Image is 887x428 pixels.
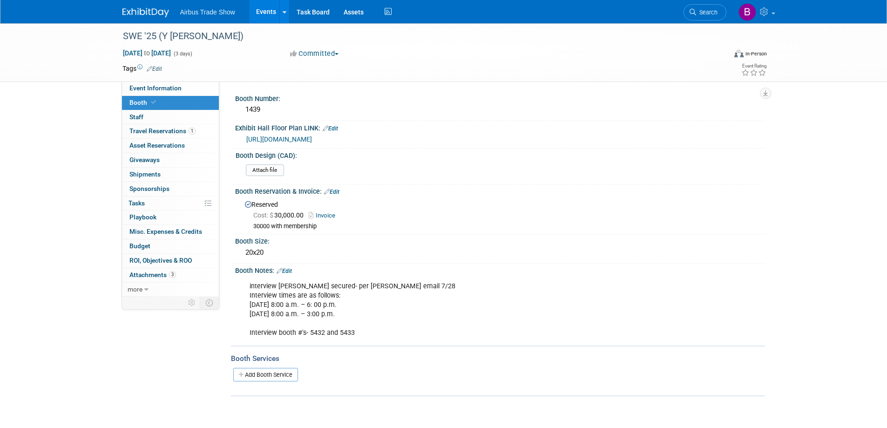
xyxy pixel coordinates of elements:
div: Booth Design (CAD): [236,149,761,160]
a: Add Booth Service [233,368,298,381]
div: Reserved [242,197,758,231]
div: 1439 [242,102,758,117]
td: Personalize Event Tab Strip [184,297,200,309]
img: ExhibitDay [122,8,169,17]
span: Shipments [129,170,161,178]
div: Booth Notes: [235,264,765,276]
span: to [142,49,151,57]
a: Search [684,4,726,20]
a: more [122,283,219,297]
span: Event Information [129,84,182,92]
a: Edit [323,125,338,132]
button: Committed [287,49,342,59]
span: more [128,285,142,293]
a: ROI, Objectives & ROO [122,254,219,268]
span: 1 [189,128,196,135]
a: Edit [147,66,162,72]
span: 30,000.00 [253,211,307,219]
span: Attachments [129,271,176,279]
div: Booth Services [231,353,765,364]
span: Misc. Expenses & Credits [129,228,202,235]
a: Edit [277,268,292,274]
a: Edit [324,189,339,195]
td: Tags [122,64,162,73]
a: Tasks [122,197,219,211]
span: Cost: $ [253,211,274,219]
img: Brianna Corbett [738,3,756,21]
div: 20x20 [242,245,758,260]
div: In-Person [745,50,767,57]
a: Attachments3 [122,268,219,282]
div: Event Rating [741,64,766,68]
a: Invoice [309,212,340,219]
a: Booth [122,96,219,110]
a: Misc. Expenses & Credits [122,225,219,239]
span: Budget [129,242,150,250]
span: Sponsorships [129,185,169,192]
div: SWE '25 (Y [PERSON_NAME]) [120,28,712,45]
td: Toggle Event Tabs [200,297,219,309]
span: Search [696,9,718,16]
div: Booth Size: [235,234,765,246]
div: Booth Reservation & Invoice: [235,184,765,197]
a: Sponsorships [122,182,219,196]
span: Asset Reservations [129,142,185,149]
div: interview [PERSON_NAME] secured- per [PERSON_NAME] email 7/28 Interview times are as follows: [DA... [243,277,663,342]
span: Playbook [129,213,156,221]
span: Travel Reservations [129,127,196,135]
a: Event Information [122,82,219,95]
a: Staff [122,110,219,124]
i: Booth reservation complete [151,100,156,105]
img: Format-Inperson.png [734,50,744,57]
a: Travel Reservations1 [122,124,219,138]
a: Giveaways [122,153,219,167]
a: Budget [122,239,219,253]
span: (3 days) [173,51,192,57]
span: Giveaways [129,156,160,163]
div: Exhibit Hall Floor Plan LINK: [235,121,765,133]
span: Staff [129,113,143,121]
a: Shipments [122,168,219,182]
a: [URL][DOMAIN_NAME] [246,136,312,143]
span: Booth [129,99,158,106]
span: 3 [169,271,176,278]
span: Tasks [129,199,145,207]
a: Playbook [122,211,219,224]
a: Asset Reservations [122,139,219,153]
div: 30000 with membership [253,223,758,231]
span: ROI, Objectives & ROO [129,257,192,264]
div: Booth Number: [235,92,765,103]
span: Airbus Trade Show [180,8,235,16]
span: [DATE] [DATE] [122,49,171,57]
div: Event Format [671,48,767,62]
